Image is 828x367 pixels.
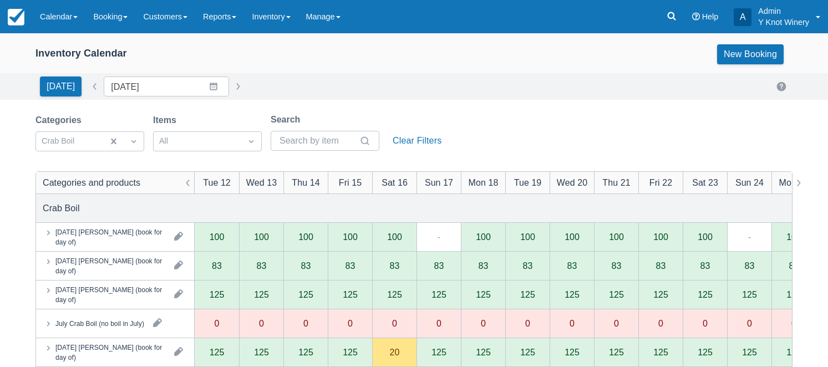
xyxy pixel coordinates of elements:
div: 125 [476,348,491,356]
label: Items [153,114,181,127]
div: Mon 25 [779,176,809,189]
div: 83 [523,261,533,270]
div: 100 [609,232,624,241]
div: 125 [298,290,313,299]
div: 125 [609,348,624,356]
div: 125 [520,348,535,356]
label: Search [271,113,304,126]
div: 83 [567,261,577,270]
div: 83 [479,261,489,270]
div: 83 [257,261,267,270]
div: Fri 22 [649,176,672,189]
div: 0 [348,319,353,328]
div: 0 [570,319,575,328]
div: [DATE] [PERSON_NAME] (book for day of) [55,342,165,362]
div: 83 [700,261,710,270]
div: 125 [698,290,713,299]
div: 125 [254,290,269,299]
span: Help [702,12,719,21]
div: [DATE] [PERSON_NAME] (book for day of) [55,284,165,304]
div: 100 [343,232,358,241]
div: Tue 19 [514,176,542,189]
span: Dropdown icon [246,136,257,147]
div: 83 [212,261,222,270]
input: Date [104,77,229,96]
div: 125 [343,290,358,299]
div: 125 [210,290,225,299]
div: 0 [703,319,708,328]
div: 0 [747,319,752,328]
div: 83 [390,261,400,270]
div: July Crab Boil (no boil in July) [55,318,144,328]
div: 125 [565,348,580,356]
div: [DATE] [PERSON_NAME] (book for day of) [55,256,165,276]
div: 125 [210,348,225,356]
div: 100 [387,232,402,241]
span: Dropdown icon [128,136,139,147]
div: 100 [254,232,269,241]
div: 125 [742,348,757,356]
div: 0 [215,319,220,328]
div: Crab Boil [43,201,80,215]
div: Wed 20 [557,176,587,189]
div: Tue 12 [203,176,231,189]
div: 125 [298,348,313,356]
div: 83 [612,261,622,270]
a: New Booking [717,44,784,64]
div: 125 [786,290,801,299]
div: Wed 13 [246,176,277,189]
div: 100 [698,232,713,241]
div: 0 [259,319,264,328]
div: 0 [392,319,397,328]
label: Categories [35,114,86,127]
div: 83 [745,261,755,270]
div: 100 [786,232,801,241]
div: 125 [742,290,757,299]
div: 100 [520,232,535,241]
button: [DATE] [40,77,82,96]
input: Search by item [280,131,357,151]
div: 0 [614,319,619,328]
div: 83 [656,261,666,270]
div: Thu 21 [602,176,630,189]
div: 0 [303,319,308,328]
div: 0 [791,319,796,328]
div: [DATE] [PERSON_NAME] (book for day of) [55,227,165,247]
p: Y Knot Winery [758,17,809,28]
div: 125 [609,290,624,299]
div: 125 [343,348,358,356]
div: 0 [481,319,486,328]
div: 125 [653,290,668,299]
div: - [748,230,751,243]
div: 125 [254,348,269,356]
div: 0 [658,319,663,328]
div: Inventory Calendar [35,47,127,60]
div: 83 [301,261,311,270]
div: 83 [434,261,444,270]
div: 125 [565,290,580,299]
div: Sun 24 [735,176,764,189]
div: 100 [298,232,313,241]
div: Fri 15 [339,176,362,189]
div: 125 [698,348,713,356]
div: 100 [476,232,491,241]
div: 0 [525,319,530,328]
div: - [438,230,440,243]
div: 83 [346,261,355,270]
div: 0 [436,319,441,328]
i: Help [692,13,700,21]
div: 20 [390,348,400,356]
div: 100 [565,232,580,241]
div: Sat 16 [382,176,408,189]
div: 83 [789,261,799,270]
div: Sat 23 [692,176,718,189]
div: 125 [431,348,446,356]
div: 100 [653,232,668,241]
div: 125 [653,348,668,356]
div: Thu 14 [292,176,319,189]
div: 100 [210,232,225,241]
div: Categories and products [43,176,140,189]
button: Clear Filters [388,131,446,151]
div: 125 [786,348,801,356]
div: 125 [387,290,402,299]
